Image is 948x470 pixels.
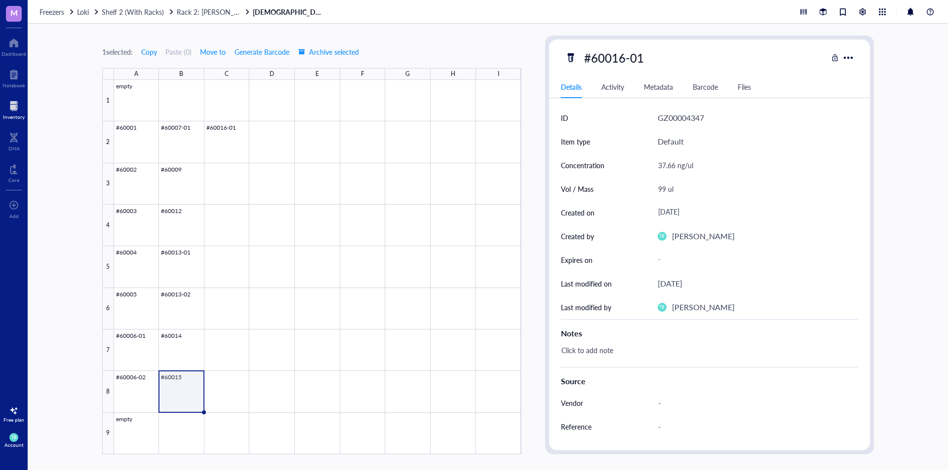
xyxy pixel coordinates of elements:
[3,98,25,120] a: Inventory
[8,161,19,183] a: Core
[654,416,854,437] div: -
[9,213,19,219] div: Add
[738,81,751,92] div: Files
[561,302,611,313] div: Last modified by
[2,67,25,88] a: Notebook
[102,329,114,371] div: 7
[134,68,138,80] div: A
[672,301,735,314] div: [PERSON_NAME]
[77,7,89,17] span: Loki
[561,112,568,123] div: ID
[1,35,26,57] a: Dashboard
[235,48,289,56] span: Generate Barcode
[102,121,114,163] div: 2
[3,417,24,423] div: Free plan
[561,136,590,147] div: Item type
[654,440,854,461] div: -
[498,68,499,80] div: I
[8,145,20,151] div: DNA
[102,288,114,329] div: 6
[654,251,854,269] div: -
[361,68,364,80] div: F
[77,7,100,16] a: Loki
[179,68,183,80] div: B
[561,160,604,171] div: Concentration
[270,68,274,80] div: D
[561,183,593,194] div: Vol / Mass
[177,7,362,17] span: Rack 2: [PERSON_NAME]/[PERSON_NAME] Lab (EPICenter)
[225,68,229,80] div: C
[102,371,114,412] div: 8
[561,254,592,265] div: Expires on
[8,130,20,151] a: DNA
[102,80,114,121] div: 1
[561,81,582,92] div: Details
[658,111,704,124] div: GZ00004347
[405,68,410,80] div: G
[316,68,319,80] div: E
[644,81,673,92] div: Metadata
[253,7,327,16] a: [DEMOGRAPHIC_DATA] Extracted DNA
[141,44,158,60] button: Copy
[659,234,664,239] span: TB
[557,343,854,367] div: Click to add note
[39,7,75,16] a: Freezers
[102,46,133,57] div: 1 selected:
[658,277,682,290] div: [DATE]
[658,135,684,148] div: Default
[102,246,114,288] div: 5
[165,44,192,60] button: Paste (0)
[102,7,164,17] span: Shelf 2 (With Racks)
[580,47,648,68] div: #60016-01
[561,327,858,339] div: Notes
[672,230,735,243] div: [PERSON_NAME]
[654,155,854,176] div: 37.66 ng/ul
[659,305,664,310] span: TB
[1,51,26,57] div: Dashboard
[654,179,854,199] div: 99 ul
[234,44,290,60] button: Generate Barcode
[200,48,226,56] span: Move to
[10,6,18,19] span: M
[8,177,19,183] div: Core
[654,393,854,413] div: -
[561,278,612,289] div: Last modified on
[11,435,16,440] span: TB
[3,114,25,120] div: Inventory
[693,81,718,92] div: Barcode
[102,205,114,246] div: 4
[298,44,359,60] button: Archive selected
[298,48,359,56] span: Archive selected
[561,421,592,432] div: Reference
[561,231,594,242] div: Created by
[4,442,24,448] div: Account
[2,82,25,88] div: Notebook
[102,163,114,205] div: 3
[102,413,114,454] div: 9
[199,44,226,60] button: Move to
[561,375,858,387] div: Source
[451,68,455,80] div: H
[561,207,594,218] div: Created on
[39,7,64,17] span: Freezers
[141,48,157,56] span: Copy
[601,81,624,92] div: Activity
[561,398,583,408] div: Vendor
[654,204,854,221] div: [DATE]
[102,7,251,16] a: Shelf 2 (With Racks)Rack 2: [PERSON_NAME]/[PERSON_NAME] Lab (EPICenter)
